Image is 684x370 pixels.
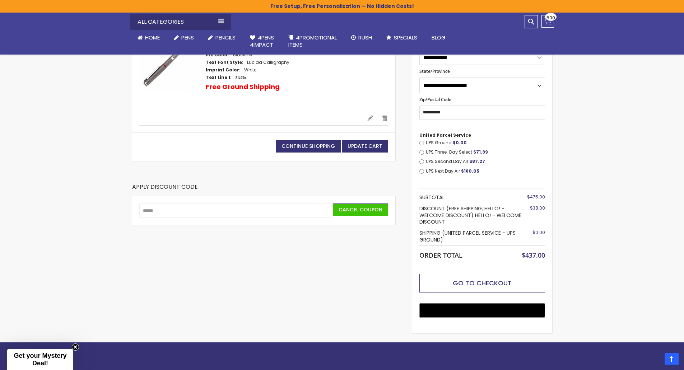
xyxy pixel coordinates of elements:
[139,32,199,91] img: Islander Softy Gel Pen with Stylus-Red
[288,34,337,48] span: 4PROMOTIONAL ITEMS
[342,140,388,153] button: Update Cart
[461,168,479,174] span: $160.05
[250,34,274,48] span: 4Pens 4impact
[235,75,246,80] dd: z&z&
[419,192,522,203] th: Subtotal
[72,343,79,351] button: Close teaser
[281,30,344,53] a: 4PROMOTIONALITEMS
[426,168,545,174] label: UPS Next Day Air
[419,303,545,318] button: Buy with GPay
[358,34,372,41] span: Rush
[419,205,504,219] span: Discount (FREE SHIPPING, HELLO! - WELCOME DISCOUNT)
[281,142,335,150] span: Continue Shopping
[132,183,198,196] strong: Apply Discount Code
[419,68,450,74] span: State/Province
[522,251,545,259] span: $437.00
[206,83,280,91] p: Free Ground Shipping
[473,149,488,155] span: $71.39
[348,142,382,150] span: Update Cart
[167,30,201,46] a: Pens
[432,34,446,41] span: Blog
[7,349,73,370] div: Get your Mystery Deal!Close teaser
[215,34,236,41] span: Pencils
[532,229,545,235] span: $0.00
[333,203,388,216] button: Cancel Coupon
[419,97,451,103] span: Zip/Postal Code
[339,206,382,213] span: Cancel Coupon
[527,205,545,211] span: -$38.00
[453,278,512,287] span: Go to Checkout
[419,132,471,138] span: United Parcel Service
[419,229,441,236] span: Shipping
[206,52,229,58] dt: Ink Color
[145,34,160,41] span: Home
[201,30,243,46] a: Pencils
[233,52,252,58] dd: Black ink
[625,351,684,370] iframe: Google Customer Reviews
[139,32,206,107] a: Islander Softy Gel Pen with Stylus-Red
[426,140,545,146] label: UPS Ground
[469,158,485,164] span: $87.27
[426,159,545,164] label: UPS Second Day Air
[243,30,281,53] a: 4Pens4impact
[130,30,167,46] a: Home
[206,75,232,80] dt: Text Line 1
[181,34,194,41] span: Pens
[419,229,516,243] span: (United Parcel Service - UPS Ground)
[546,14,555,21] span: 500
[247,60,289,65] dd: Lucida Calligraphy
[206,60,243,65] dt: Text Font Style
[541,15,554,28] a: 500
[379,30,424,46] a: Specials
[276,140,341,153] a: Continue Shopping
[206,67,241,73] dt: Imprint Color
[14,352,66,367] span: Get your Mystery Deal!
[424,30,453,46] a: Blog
[419,274,545,292] button: Go to Checkout
[453,140,467,146] span: $0.00
[244,67,256,73] dd: White
[419,250,462,259] strong: Order Total
[527,194,545,200] span: $475.00
[426,149,545,155] label: UPS Three-Day Select
[419,212,521,226] span: HELLO! - WELCOME DISCOUNT
[394,34,417,41] span: Specials
[130,14,231,30] div: All Categories
[344,30,379,46] a: Rush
